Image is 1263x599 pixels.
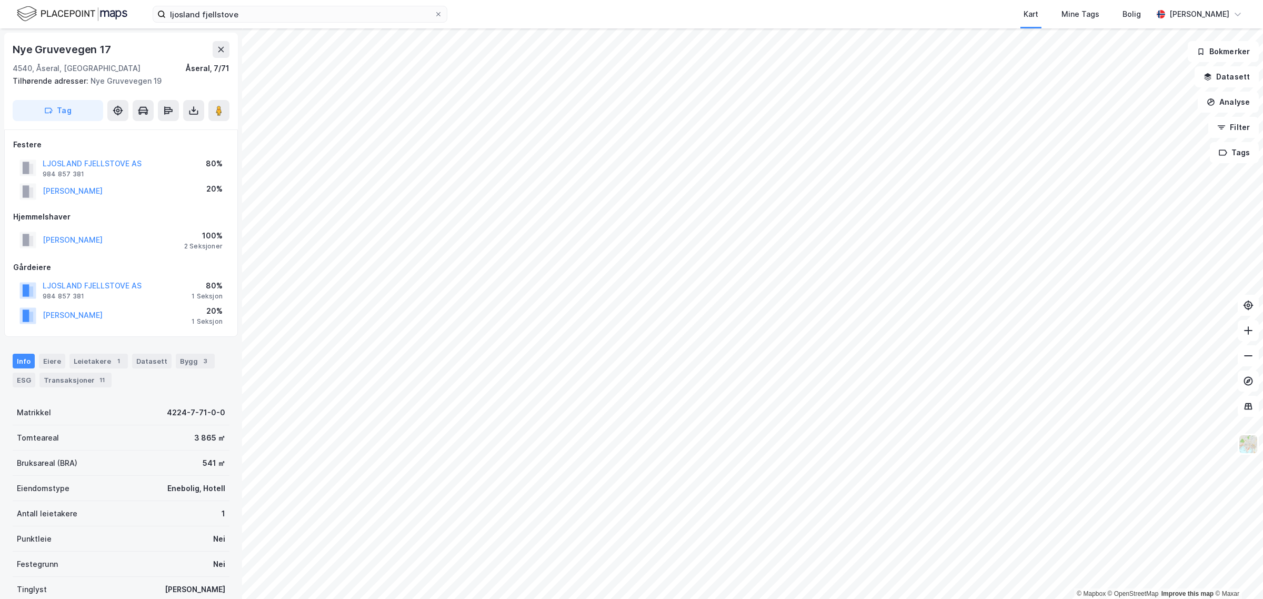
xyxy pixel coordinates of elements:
[184,229,223,242] div: 100%
[1195,66,1259,87] button: Datasett
[192,305,223,317] div: 20%
[13,62,141,75] div: 4540, Åseral, [GEOGRAPHIC_DATA]
[192,279,223,292] div: 80%
[184,242,223,251] div: 2 Seksjoner
[194,432,225,444] div: 3 865 ㎡
[1024,8,1038,21] div: Kart
[213,533,225,545] div: Nei
[1122,8,1141,21] div: Bolig
[43,170,84,178] div: 984 857 381
[13,76,91,85] span: Tilhørende adresser:
[69,354,128,368] div: Leietakere
[17,558,58,571] div: Festegrunn
[17,533,52,545] div: Punktleie
[206,157,223,170] div: 80%
[1198,92,1259,113] button: Analyse
[17,5,127,23] img: logo.f888ab2527a4732fd821a326f86c7f29.svg
[13,373,35,387] div: ESG
[192,317,223,326] div: 1 Seksjon
[222,507,225,520] div: 1
[13,41,113,58] div: Nye Gruvevegen 17
[1208,117,1259,138] button: Filter
[13,211,229,223] div: Hjemmelshaver
[39,354,65,368] div: Eiere
[17,482,69,495] div: Eiendomstype
[132,354,172,368] div: Datasett
[17,507,77,520] div: Antall leietakere
[43,292,84,301] div: 984 857 381
[113,356,124,366] div: 1
[166,6,434,22] input: Søk på adresse, matrikkel, gårdeiere, leietakere eller personer
[13,354,35,368] div: Info
[167,482,225,495] div: Enebolig, Hotell
[200,356,210,366] div: 3
[17,406,51,419] div: Matrikkel
[97,375,107,385] div: 11
[1210,548,1263,599] div: Kontrollprogram for chat
[1210,142,1259,163] button: Tags
[17,457,77,470] div: Bruksareal (BRA)
[206,183,223,195] div: 20%
[13,138,229,151] div: Festere
[1169,8,1229,21] div: [PERSON_NAME]
[1077,590,1106,597] a: Mapbox
[1188,41,1259,62] button: Bokmerker
[185,62,229,75] div: Åseral, 7/71
[167,406,225,419] div: 4224-7-71-0-0
[1238,434,1258,454] img: Z
[176,354,215,368] div: Bygg
[17,432,59,444] div: Tomteareal
[13,261,229,274] div: Gårdeiere
[203,457,225,470] div: 541 ㎡
[39,373,112,387] div: Transaksjoner
[192,292,223,301] div: 1 Seksjon
[165,583,225,596] div: [PERSON_NAME]
[13,100,103,121] button: Tag
[1161,590,1214,597] a: Improve this map
[1061,8,1099,21] div: Mine Tags
[213,558,225,571] div: Nei
[13,75,221,87] div: Nye Gruvevegen 19
[1210,548,1263,599] iframe: Chat Widget
[1108,590,1159,597] a: OpenStreetMap
[17,583,47,596] div: Tinglyst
